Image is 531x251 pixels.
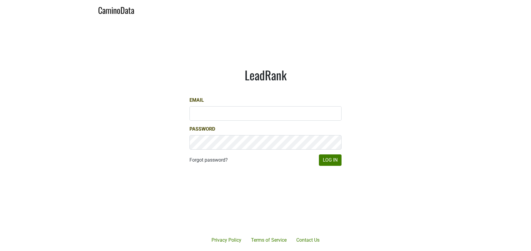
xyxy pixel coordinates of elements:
a: Forgot password? [189,156,228,164]
h1: LeadRank [189,68,342,82]
a: Contact Us [291,234,324,246]
a: Terms of Service [246,234,291,246]
a: Privacy Policy [207,234,246,246]
a: CaminoData [98,2,134,17]
label: Email [189,97,204,104]
button: Log In [319,154,342,166]
label: Password [189,125,215,133]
